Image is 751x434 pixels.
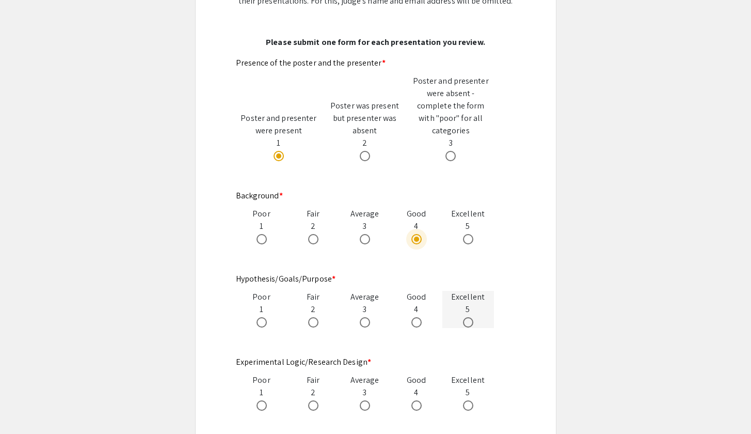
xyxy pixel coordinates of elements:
[339,291,391,328] div: 3
[236,374,287,386] div: Poor
[236,357,372,367] mat-label: Experimental Logic/Research Design
[287,291,339,328] div: 2
[287,374,339,411] div: 2
[339,208,391,245] div: 3
[408,75,494,137] div: Poster and presenter were absent - complete the form with "poor" for all categories
[339,374,391,386] div: Average
[442,291,494,303] div: Excellent
[322,100,408,137] div: Poster was present but presenter was absent
[236,374,287,411] div: 1
[8,388,44,426] iframe: Chat
[391,374,442,386] div: Good
[236,291,287,303] div: Poor
[236,273,336,284] mat-label: Hypothesis/Goals/Purpose
[391,291,442,328] div: 4
[287,208,339,245] div: 2
[287,374,339,386] div: Fair
[339,208,391,220] div: Average
[442,291,494,328] div: 5
[391,208,442,245] div: 4
[391,291,442,303] div: Good
[236,57,386,68] mat-label: Presence of the poster and the presenter
[322,100,408,162] div: 2
[442,374,494,386] div: Excellent
[266,37,485,48] strong: Please submit one form for each presentation you review.
[442,374,494,411] div: 5
[236,208,287,220] div: Poor
[442,208,494,245] div: 5
[339,291,391,303] div: Average
[287,291,339,303] div: Fair
[408,75,494,162] div: 3
[287,208,339,220] div: Fair
[236,208,287,245] div: 1
[236,291,287,328] div: 1
[236,190,283,201] mat-label: Background
[236,112,322,162] div: 1
[236,112,322,137] div: Poster and presenter were present
[391,374,442,411] div: 4
[442,208,494,220] div: Excellent
[339,374,391,411] div: 3
[391,208,442,220] div: Good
